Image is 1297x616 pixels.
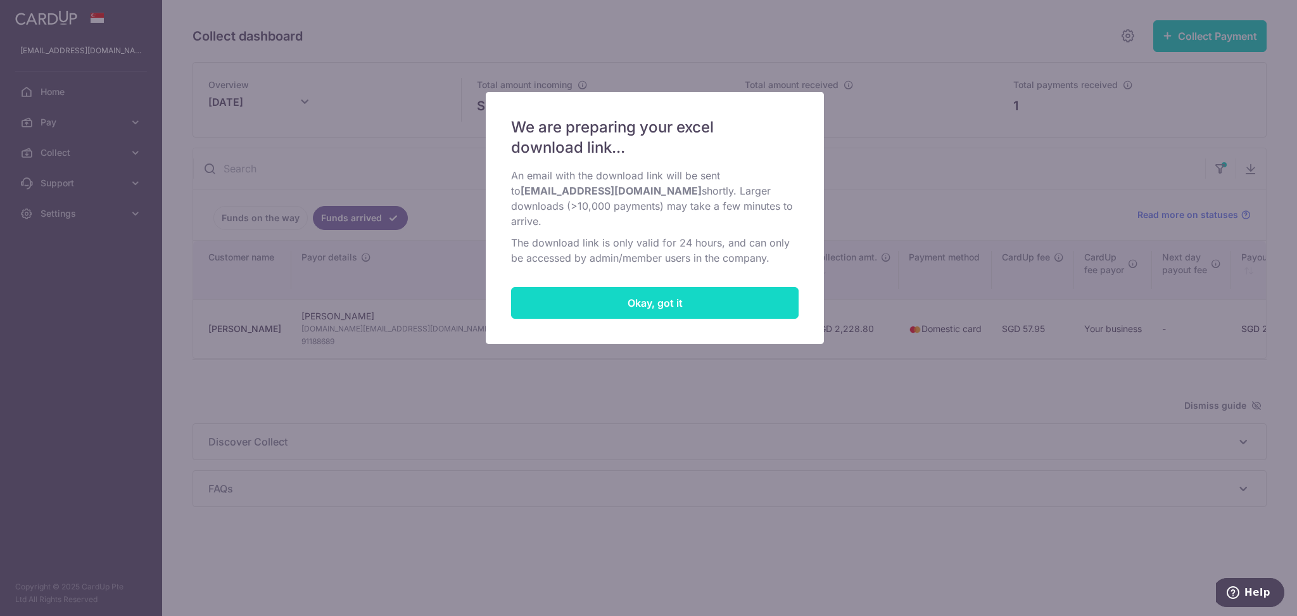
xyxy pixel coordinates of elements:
p: An email with the download link will be sent to shortly. Larger downloads (>10,000 payments) may ... [511,168,799,229]
button: Close [511,287,799,319]
iframe: Opens a widget where you can find more information [1216,578,1284,610]
b: [EMAIL_ADDRESS][DOMAIN_NAME] [521,184,702,197]
span: Help [28,9,54,20]
p: The download link is only valid for 24 hours, and can only be accessed by admin/member users in t... [511,235,799,266]
span: We are preparing your excel download link... [511,117,783,158]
